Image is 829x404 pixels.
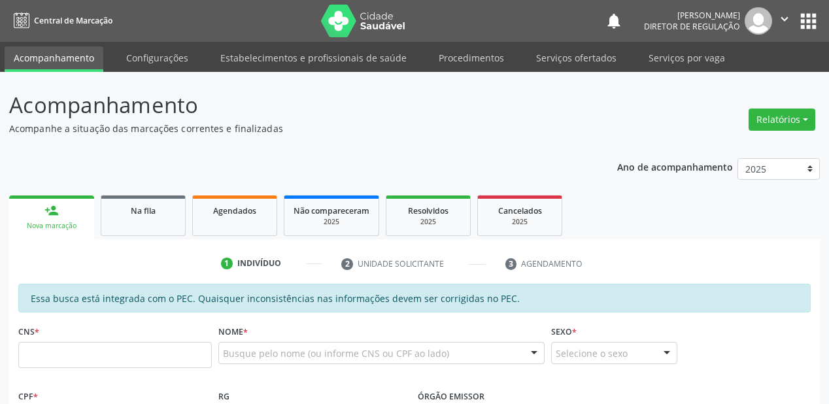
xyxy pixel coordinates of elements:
a: Serviços ofertados [527,46,626,69]
a: Configurações [117,46,197,69]
a: Central de Marcação [9,10,112,31]
i:  [777,12,792,26]
span: Busque pelo nome (ou informe CNS ou CPF ao lado) [223,346,449,360]
span: Diretor de regulação [644,21,740,32]
img: img [745,7,772,35]
a: Estabelecimentos e profissionais de saúde [211,46,416,69]
button:  [772,7,797,35]
label: Nome [218,322,248,342]
span: Na fila [131,205,156,216]
p: Acompanhamento [9,89,577,122]
a: Procedimentos [430,46,513,69]
a: Serviços por vaga [639,46,734,69]
span: Não compareceram [294,205,369,216]
span: Cancelados [498,205,542,216]
span: Agendados [213,205,256,216]
div: Nova marcação [18,221,85,231]
span: Selecione o sexo [556,346,628,360]
label: Sexo [551,322,577,342]
div: [PERSON_NAME] [644,10,740,21]
p: Acompanhe a situação das marcações correntes e finalizadas [9,122,577,135]
div: 2025 [294,217,369,227]
span: Central de Marcação [34,15,112,26]
a: Acompanhamento [5,46,103,72]
div: Essa busca está integrada com o PEC. Quaisquer inconsistências nas informações devem ser corrigid... [18,284,811,312]
span: Resolvidos [408,205,448,216]
button: apps [797,10,820,33]
div: Indivíduo [237,258,281,269]
button: Relatórios [749,109,815,131]
div: 1 [221,258,233,269]
div: person_add [44,203,59,218]
button: notifications [605,12,623,30]
div: 2025 [487,217,552,227]
div: 2025 [396,217,461,227]
label: CNS [18,322,39,342]
p: Ano de acompanhamento [617,158,733,175]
